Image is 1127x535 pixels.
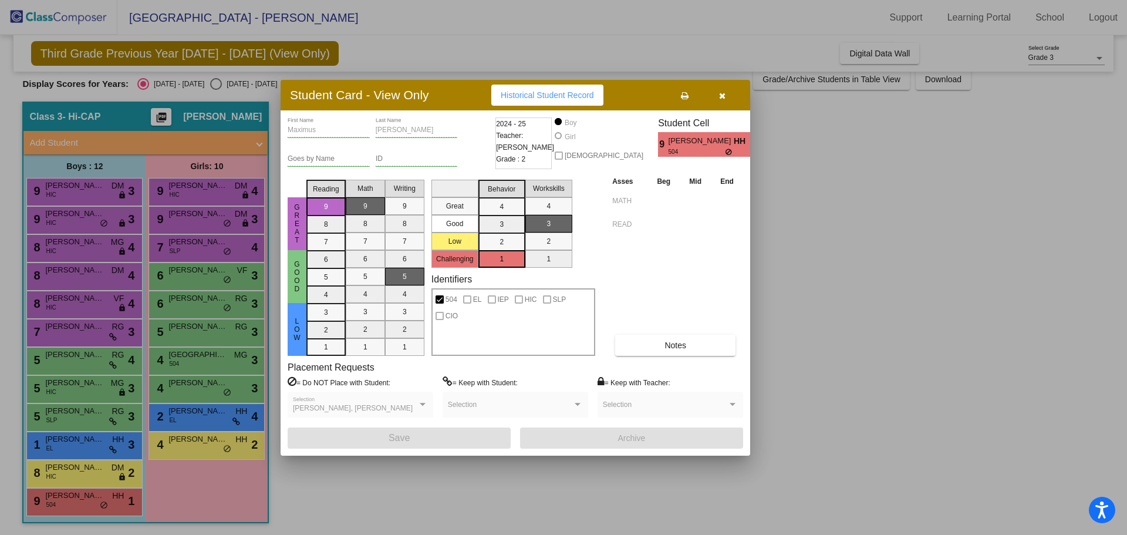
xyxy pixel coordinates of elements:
[473,292,482,307] span: EL
[292,260,302,293] span: Good
[288,155,370,163] input: goes by name
[389,433,410,443] span: Save
[288,376,390,388] label: = Do NOT Place with Student:
[443,376,518,388] label: = Keep with Student:
[288,362,374,373] label: Placement Requests
[664,341,686,350] span: Notes
[292,203,302,244] span: Great
[609,175,647,188] th: Asses
[491,85,603,106] button: Historical Student Record
[446,309,458,323] span: CIO
[565,149,643,163] span: [DEMOGRAPHIC_DATA]
[618,433,646,443] span: Archive
[520,428,743,449] button: Archive
[658,137,668,152] span: 9
[496,153,525,165] span: Grade : 2
[564,132,576,142] div: Girl
[525,292,537,307] span: HIC
[750,137,760,152] span: 1
[431,274,472,285] label: Identifiers
[564,117,577,128] div: Boy
[501,90,594,100] span: Historical Student Record
[669,147,726,156] span: 504
[553,292,566,307] span: SLP
[496,118,526,130] span: 2024 - 25
[658,117,760,129] h3: Student Cell
[615,335,735,356] button: Notes
[669,135,734,147] span: [PERSON_NAME]
[498,292,509,307] span: IEP
[496,130,554,153] span: Teacher: [PERSON_NAME]
[680,175,711,188] th: Mid
[734,135,750,147] span: HH
[598,376,670,388] label: = Keep with Teacher:
[612,192,645,210] input: assessment
[647,175,680,188] th: Beg
[288,428,511,449] button: Save
[612,216,645,233] input: assessment
[446,292,457,307] span: 504
[293,404,413,412] span: [PERSON_NAME], [PERSON_NAME]
[711,175,743,188] th: End
[292,317,302,342] span: Low
[290,88,429,102] h3: Student Card - View Only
